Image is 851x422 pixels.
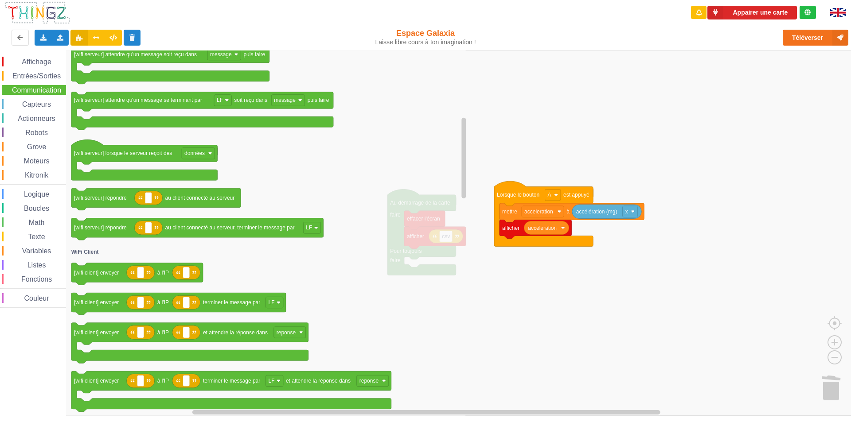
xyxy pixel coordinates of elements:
text: message [210,51,232,58]
div: Laisse libre cours à ton imagination ! [351,39,500,46]
text: [wifi client] envoyer [74,270,119,276]
text: à l'IP [157,270,169,276]
text: LF [269,299,275,306]
span: Fonctions [20,275,53,283]
text: [wifi serveur] répondre [74,225,127,231]
text: acceleration [528,225,557,231]
text: [wifi serveur] attendre qu'un message soit reçu dans [74,51,197,58]
span: Kitronik [23,171,50,179]
text: A [548,192,551,198]
text: LF [306,225,312,231]
button: Appairer une carte [707,6,797,19]
text: soit reçu dans [234,97,267,103]
text: message [274,97,296,103]
span: Grove [26,143,48,151]
text: WiFi Client [71,249,99,255]
text: à l'IP [157,329,169,336]
text: LF [217,97,223,103]
text: terminer le message par [203,299,260,306]
text: Lorsque le bouton [497,192,539,198]
text: [wifi client] envoyer [74,378,119,384]
text: est appuyé [563,192,589,198]
span: Communication [11,86,62,94]
text: x [625,209,628,215]
span: Affichage [20,58,52,66]
text: reponse [277,329,296,336]
text: afficher [502,225,519,231]
span: Math [27,219,46,226]
text: [wifi serveur] répondre [74,195,127,201]
text: puis faire [308,97,329,103]
text: au client connecté au serveur, terminer le message par [165,225,295,231]
text: à [566,209,570,215]
span: Logique [23,190,51,198]
text: LF [269,378,275,384]
text: acceleration [524,209,553,215]
text: reponse [359,378,379,384]
text: [wifi client] envoyer [74,299,119,306]
text: et attendre la réponse dans [286,378,351,384]
text: au client connecté au serveur [165,195,235,201]
span: Variables [21,247,53,255]
span: Capteurs [21,101,52,108]
text: puis faire [244,51,265,58]
text: [wifi serveur] attendre qu'un message se terminant par [74,97,202,103]
span: Robots [24,129,49,136]
img: thingz_logo.png [4,1,70,24]
text: et attendre la réponse dans [203,329,268,336]
text: [wifi serveur] lorsque le serveur reçoit des [74,150,172,156]
text: [wifi client] envoyer [74,329,119,336]
text: données [184,150,205,156]
span: Boucles [23,205,51,212]
text: mettre [502,209,517,215]
div: Espace Galaxia [351,28,500,46]
span: Listes [26,261,47,269]
text: accélération (mg) [576,209,617,215]
text: à l'IP [157,378,169,384]
div: Tu es connecté au serveur de création de Thingz [800,6,816,19]
span: Entrées/Sorties [11,72,62,80]
text: terminer le message par [203,378,260,384]
button: Téléverser [783,30,848,46]
span: Texte [27,233,46,240]
span: Actionneurs [16,115,57,122]
img: gb.png [830,8,846,17]
span: Couleur [23,294,51,302]
text: à l'IP [157,299,169,306]
span: Moteurs [23,157,51,165]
